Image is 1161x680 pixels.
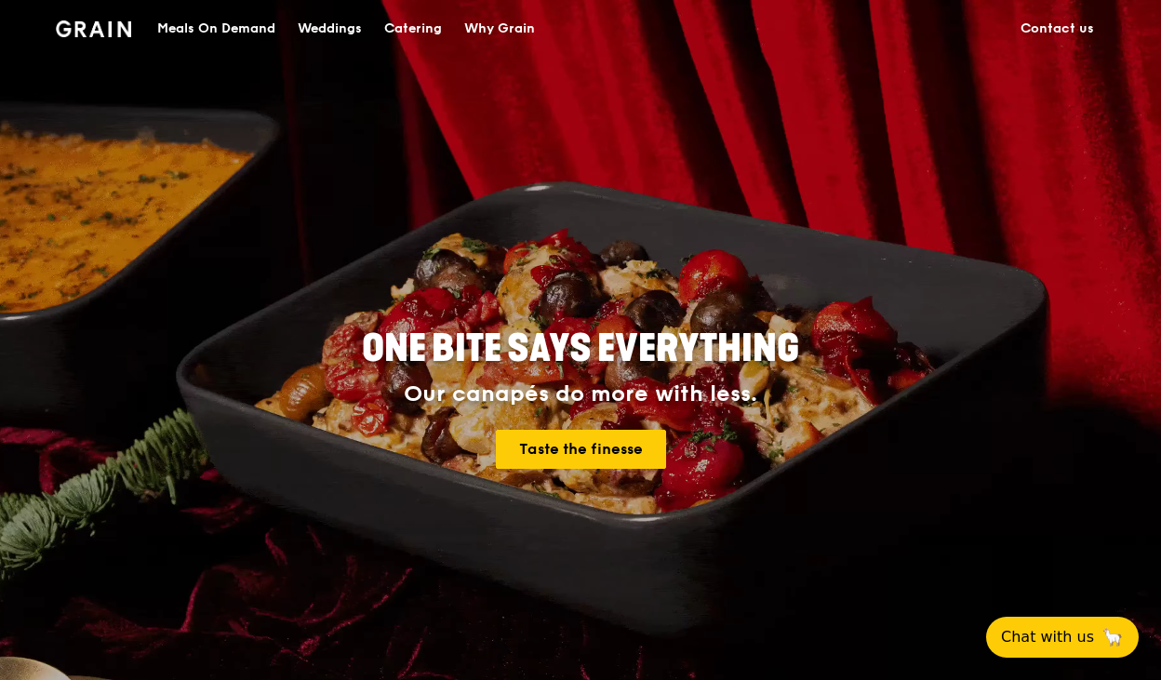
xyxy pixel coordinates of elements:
[157,1,275,57] div: Meals On Demand
[496,430,666,469] a: Taste the finesse
[384,1,442,57] div: Catering
[56,20,131,37] img: Grain
[298,1,362,57] div: Weddings
[1101,626,1124,648] span: 🦙
[1009,1,1105,57] a: Contact us
[246,381,915,407] div: Our canapés do more with less.
[287,1,373,57] a: Weddings
[986,617,1139,658] button: Chat with us🦙
[464,1,535,57] div: Why Grain
[1001,626,1094,648] span: Chat with us
[362,327,799,371] span: ONE BITE SAYS EVERYTHING
[373,1,453,57] a: Catering
[453,1,546,57] a: Why Grain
